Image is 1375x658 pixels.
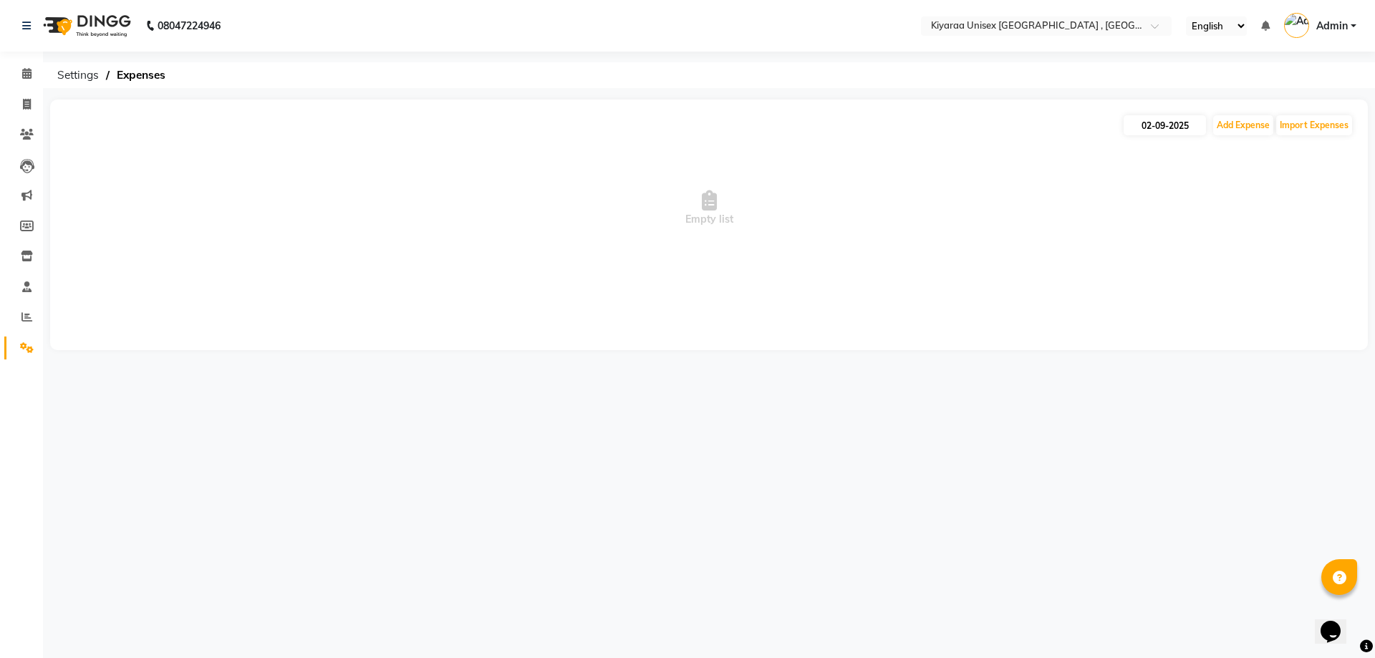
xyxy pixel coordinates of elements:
[64,137,1354,280] span: Empty list
[1316,19,1348,34] span: Admin
[110,62,173,88] span: Expenses
[1315,601,1361,644] iframe: chat widget
[50,62,106,88] span: Settings
[1276,115,1352,135] button: Import Expenses
[1213,115,1273,135] button: Add Expense
[158,6,221,46] b: 08047224946
[37,6,135,46] img: logo
[1284,13,1309,38] img: Admin
[1124,115,1206,135] input: PLACEHOLDER.DATE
